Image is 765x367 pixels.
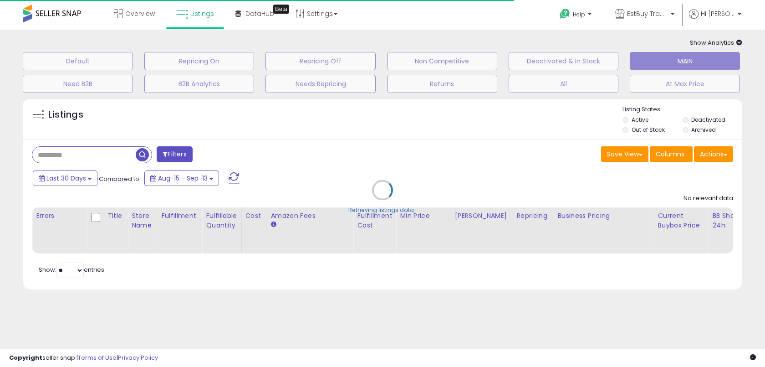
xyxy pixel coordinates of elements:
button: MAIN [630,52,740,70]
a: Hi [PERSON_NAME] [689,9,741,30]
button: Repricing Off [265,52,376,70]
span: Listings [190,9,214,18]
button: Repricing On [144,52,255,70]
a: Help [552,1,601,30]
i: Get Help [559,8,571,20]
span: DataHub [245,9,274,18]
span: Help [573,10,585,18]
button: Need B2B [23,75,133,93]
button: Non Competitive [387,52,497,70]
span: EstBuy Trading [627,9,668,18]
button: At Max Price [630,75,740,93]
a: Terms of Use [78,353,117,362]
a: Privacy Policy [118,353,158,362]
button: All [509,75,619,93]
button: Returns [387,75,497,93]
button: Default [23,52,133,70]
button: B2B Analytics [144,75,255,93]
div: Tooltip anchor [273,5,289,14]
span: Hi [PERSON_NAME] [701,9,735,18]
div: Retrieving listings data.. [348,206,417,214]
span: Show Analytics [690,38,742,47]
button: Deactivated & In Stock [509,52,619,70]
span: Overview [125,9,155,18]
strong: Copyright [9,353,42,362]
button: Needs Repricing [265,75,376,93]
div: seller snap | | [9,354,158,362]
